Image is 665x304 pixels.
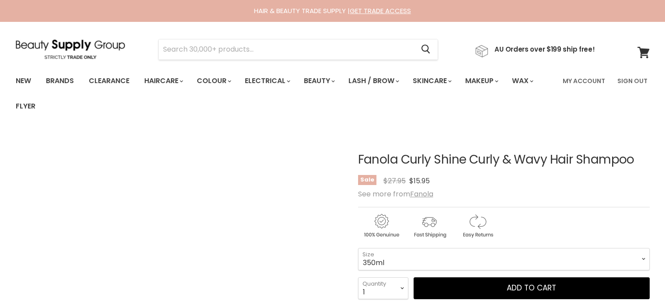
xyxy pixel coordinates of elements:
[507,283,556,293] span: Add to cart
[505,72,539,90] a: Wax
[238,72,296,90] a: Electrical
[612,72,653,90] a: Sign Out
[190,72,237,90] a: Colour
[383,176,406,186] span: $27.95
[454,213,501,239] img: returns.gif
[82,72,136,90] a: Clearance
[158,39,438,60] form: Product
[5,68,661,119] nav: Main
[342,72,404,90] a: Lash / Brow
[406,72,457,90] a: Skincare
[358,277,408,299] select: Quantity
[5,7,661,15] div: HAIR & BEAUTY TRADE SUPPLY |
[39,72,80,90] a: Brands
[9,97,42,115] a: Flyer
[410,189,433,199] a: Fanola
[557,72,610,90] a: My Account
[350,6,411,15] a: GET TRADE ACCESS
[297,72,340,90] a: Beauty
[406,213,453,239] img: shipping.gif
[358,213,404,239] img: genuine.gif
[459,72,504,90] a: Makeup
[358,189,433,199] span: See more from
[358,175,376,185] span: Sale
[414,277,650,299] button: Add to cart
[138,72,188,90] a: Haircare
[414,39,438,59] button: Search
[9,68,557,119] ul: Main menu
[9,72,38,90] a: New
[159,39,414,59] input: Search
[358,153,650,167] h1: Fanola Curly Shine Curly & Wavy Hair Shampoo
[409,176,430,186] span: $15.95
